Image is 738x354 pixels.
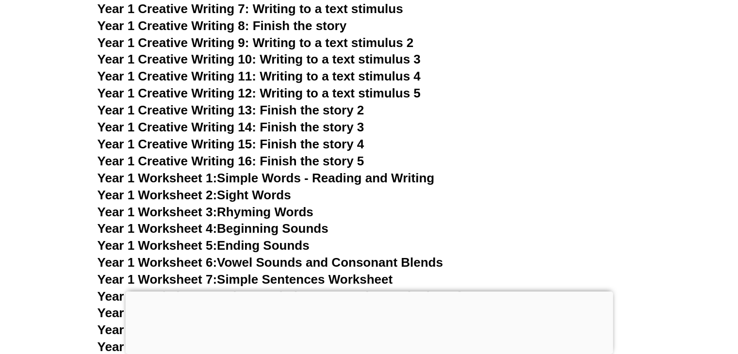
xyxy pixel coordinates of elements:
[98,153,364,168] a: Year 1 Creative Writing 16: Finish the story 5
[98,305,217,320] span: Year 1 Worksheet 9:
[98,69,421,83] a: Year 1 Creative Writing 11: Writing to a text stimulus 4
[98,305,343,320] a: Year 1 Worksheet 9:Punctuation Practice
[98,238,310,252] a: Year 1 Worksheet 5:Ending Sounds
[98,120,364,134] a: Year 1 Creative Writing 14: Finish the story 3
[98,187,291,202] a: Year 1 Worksheet 2:Sight Words
[98,103,364,117] a: Year 1 Creative Writing 13: Finish the story 2
[98,35,414,50] a: Year 1 Creative Writing 9: Writing to a text stimulus 2
[98,221,217,235] span: Year 1 Worksheet 4:
[98,221,328,235] a: Year 1 Worksheet 4:Beginning Sounds
[576,245,738,354] iframe: Chat Widget
[98,255,443,269] a: Year 1 Worksheet 6:Vowel Sounds and Consonant Blends
[98,272,393,286] a: Year 1 Worksheet 7:Simple Sentences Worksheet
[125,291,613,352] iframe: Advertisement
[98,170,435,185] a: Year 1 Worksheet 1:Simple Words - Reading and Writing
[98,339,506,354] a: Year 1 Worksheet 11:Understanding and Creating Compound Words
[98,322,341,337] a: Year 1 Worksheet 10:Spelling Worksheet
[98,289,217,303] span: Year 1 Worksheet 8:
[98,86,421,100] a: Year 1 Creative Writing 12: Writing to a text stimulus 5
[98,272,217,286] span: Year 1 Worksheet 7:
[98,289,527,303] a: Year 1 Worksheet 8:Using Capital Letters at the Beginning of Sentences
[98,339,224,354] span: Year 1 Worksheet 11:
[98,255,217,269] span: Year 1 Worksheet 6:
[98,187,217,202] span: Year 1 Worksheet 2:
[98,136,364,151] a: Year 1 Creative Writing 15: Finish the story 4
[98,170,217,185] span: Year 1 Worksheet 1:
[98,322,224,337] span: Year 1 Worksheet 10:
[98,204,313,219] a: Year 1 Worksheet 3:Rhyming Words
[98,52,421,66] a: Year 1 Creative Writing 10: Writing to a text stimulus 3
[98,204,217,219] span: Year 1 Worksheet 3:
[98,238,217,252] span: Year 1 Worksheet 5:
[98,1,403,16] a: Year 1 Creative Writing 7: Writing to a text stimulus
[98,18,347,33] a: Year 1 Creative Writing 8: Finish the story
